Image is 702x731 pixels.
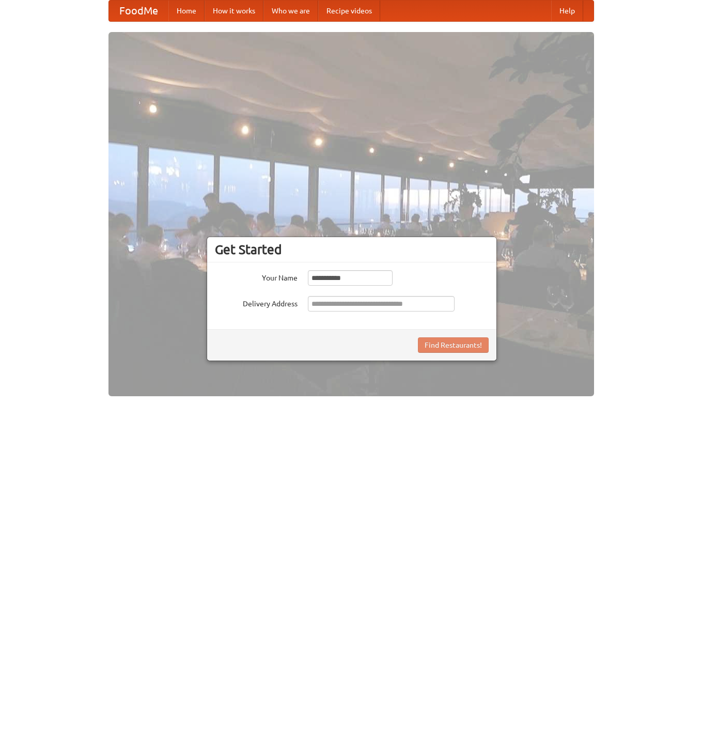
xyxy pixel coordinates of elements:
[551,1,583,21] a: Help
[205,1,263,21] a: How it works
[418,337,489,353] button: Find Restaurants!
[318,1,380,21] a: Recipe videos
[215,242,489,257] h3: Get Started
[215,296,298,309] label: Delivery Address
[168,1,205,21] a: Home
[109,1,168,21] a: FoodMe
[215,270,298,283] label: Your Name
[263,1,318,21] a: Who we are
